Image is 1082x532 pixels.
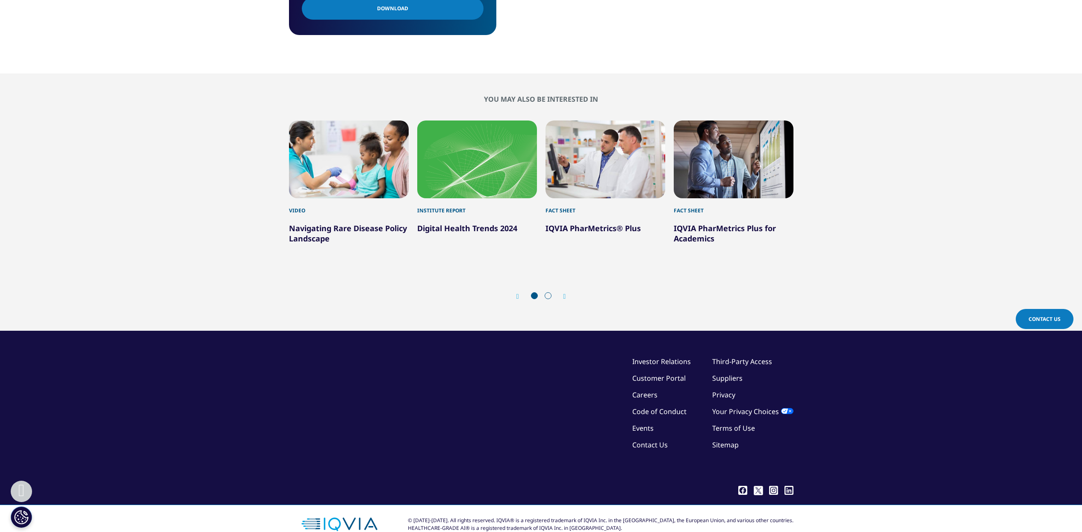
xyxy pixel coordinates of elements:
[1029,315,1061,323] span: Contact Us
[712,390,735,400] a: Privacy
[712,423,755,433] a: Terms of Use
[632,423,654,433] a: Events
[555,292,566,300] div: Next slide
[289,95,793,103] h2: You may also be interested in
[417,223,517,233] a: Digital Health Trends 2024
[417,198,537,215] div: Institute Report
[632,373,686,383] a: Customer Portal
[712,373,743,383] a: Suppliers
[289,121,409,254] div: 1 / 6
[712,357,772,366] a: Third-Party Access
[1016,309,1073,329] a: Contact Us
[417,121,537,254] div: 2 / 6
[545,198,665,215] div: Fact Sheet
[674,121,793,254] div: 4 / 6
[289,223,407,244] a: Navigating Rare Disease Policy Landscape
[408,517,793,532] div: © [DATE]-[DATE]. All rights reserved. IQVIA® is a registered trademark of IQVIA Inc. in the [GEOG...
[377,4,408,13] span: Download
[632,357,691,366] a: Investor Relations
[674,198,793,215] div: Fact Sheet
[545,121,665,254] div: 3 / 6
[712,440,739,450] a: Sitemap
[632,440,668,450] a: Contact Us
[289,198,409,215] div: Video
[712,407,793,416] a: Your Privacy Choices
[632,390,657,400] a: Careers
[674,223,776,244] a: IQVIA PharMetrics Plus for Academics
[545,223,641,233] a: IQVIA PharMetrics® Plus
[516,292,528,300] div: Previous slide
[632,407,687,416] a: Code of Conduct
[11,506,32,528] button: Cookies Settings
